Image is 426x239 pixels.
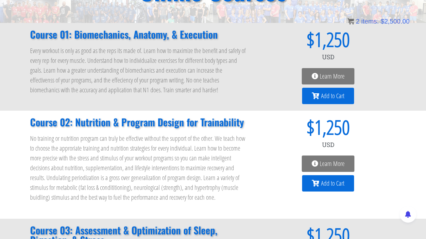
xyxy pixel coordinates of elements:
img: icon11.png [348,18,354,25]
bdi: 2,500.00 [381,18,410,25]
span: 2 [356,18,359,25]
span: $ [260,29,315,49]
p: Every workout is only as good as the reps its made of. Learn how to maximize the benefit and safe... [30,46,247,95]
span: Learn More [320,160,345,167]
span: $ [260,117,315,137]
span: 1,250 [315,117,350,137]
h2: Course 02: Nutrition & Program Design for Trainability [30,117,247,127]
a: Learn More [302,156,354,172]
span: Learn More [320,73,345,80]
div: USD [260,49,396,65]
a: 2 items: $2,500.00 [348,18,410,25]
div: USD [260,137,396,153]
span: Add to Cart [321,180,344,187]
a: Add to Cart [302,88,354,104]
p: No training or nutrition program can truly be effective without the support of the other. We teac... [30,134,247,202]
a: Learn More [302,68,354,84]
h2: Course 01: Biomechanics, Anatomy, & Execution [30,29,247,39]
span: Add to Cart [321,93,344,99]
span: items: [361,18,379,25]
span: $ [381,18,384,25]
span: 1,250 [315,29,350,49]
a: Add to Cart [302,175,354,192]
